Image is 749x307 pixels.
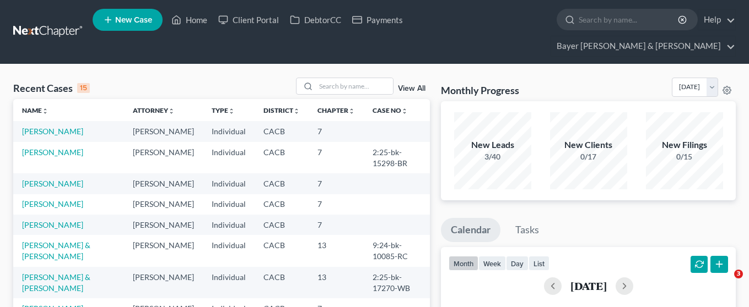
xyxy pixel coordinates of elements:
[309,267,364,298] td: 13
[255,194,309,215] td: CACB
[309,173,364,194] td: 7
[364,142,430,173] td: 2:25-bk-15298-BR
[42,108,49,114] i: unfold_more
[22,272,90,293] a: [PERSON_NAME] & [PERSON_NAME]
[22,240,90,261] a: [PERSON_NAME] & [PERSON_NAME]
[203,215,255,235] td: Individual
[124,235,203,266] td: [PERSON_NAME]
[579,9,680,30] input: Search by name...
[347,10,408,30] a: Payments
[168,108,175,114] i: unfold_more
[263,106,300,114] a: Districtunfold_more
[364,267,430,298] td: 2:25-bk-17270-WB
[449,256,478,271] button: month
[293,108,300,114] i: unfold_more
[203,121,255,141] td: Individual
[213,10,284,30] a: Client Portal
[309,194,364,215] td: 7
[203,267,255,298] td: Individual
[13,81,90,95] div: Recent Cases
[22,127,83,136] a: [PERSON_NAME]
[22,147,83,157] a: [PERSON_NAME]
[255,142,309,173] td: CACB
[398,85,425,92] a: View All
[124,121,203,141] td: [PERSON_NAME]
[454,139,531,151] div: New Leads
[255,267,309,298] td: CACB
[348,108,355,114] i: unfold_more
[22,220,83,229] a: [PERSON_NAME]
[441,84,519,97] h3: Monthly Progress
[550,151,627,162] div: 0/17
[77,83,90,93] div: 15
[309,142,364,173] td: 7
[506,256,529,271] button: day
[316,78,393,94] input: Search by name...
[255,173,309,194] td: CACB
[364,235,430,266] td: 9:24-bk-10085-RC
[115,16,152,24] span: New Case
[255,215,309,235] td: CACB
[228,108,235,114] i: unfold_more
[373,106,408,114] a: Case Nounfold_more
[570,280,607,292] h2: [DATE]
[124,173,203,194] td: [PERSON_NAME]
[203,142,255,173] td: Individual
[309,235,364,266] td: 13
[505,218,549,242] a: Tasks
[550,139,627,151] div: New Clients
[478,256,506,271] button: week
[646,139,723,151] div: New Filings
[698,10,735,30] a: Help
[529,256,549,271] button: list
[22,106,49,114] a: Nameunfold_more
[212,106,235,114] a: Typeunfold_more
[22,199,83,209] a: [PERSON_NAME]
[166,10,213,30] a: Home
[124,267,203,298] td: [PERSON_NAME]
[124,194,203,215] td: [PERSON_NAME]
[124,215,203,235] td: [PERSON_NAME]
[284,10,347,30] a: DebtorCC
[22,179,83,188] a: [PERSON_NAME]
[401,108,408,114] i: unfold_more
[551,36,735,56] a: Bayer [PERSON_NAME] & [PERSON_NAME]
[203,194,255,215] td: Individual
[133,106,175,114] a: Attorneyunfold_more
[203,235,255,266] td: Individual
[441,218,500,242] a: Calendar
[309,215,364,235] td: 7
[255,235,309,266] td: CACB
[646,151,723,162] div: 0/15
[124,142,203,173] td: [PERSON_NAME]
[454,151,531,162] div: 3/40
[712,270,738,296] iframe: Intercom live chat
[734,270,743,278] span: 3
[309,121,364,141] td: 7
[317,106,355,114] a: Chapterunfold_more
[203,173,255,194] td: Individual
[255,121,309,141] td: CACB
